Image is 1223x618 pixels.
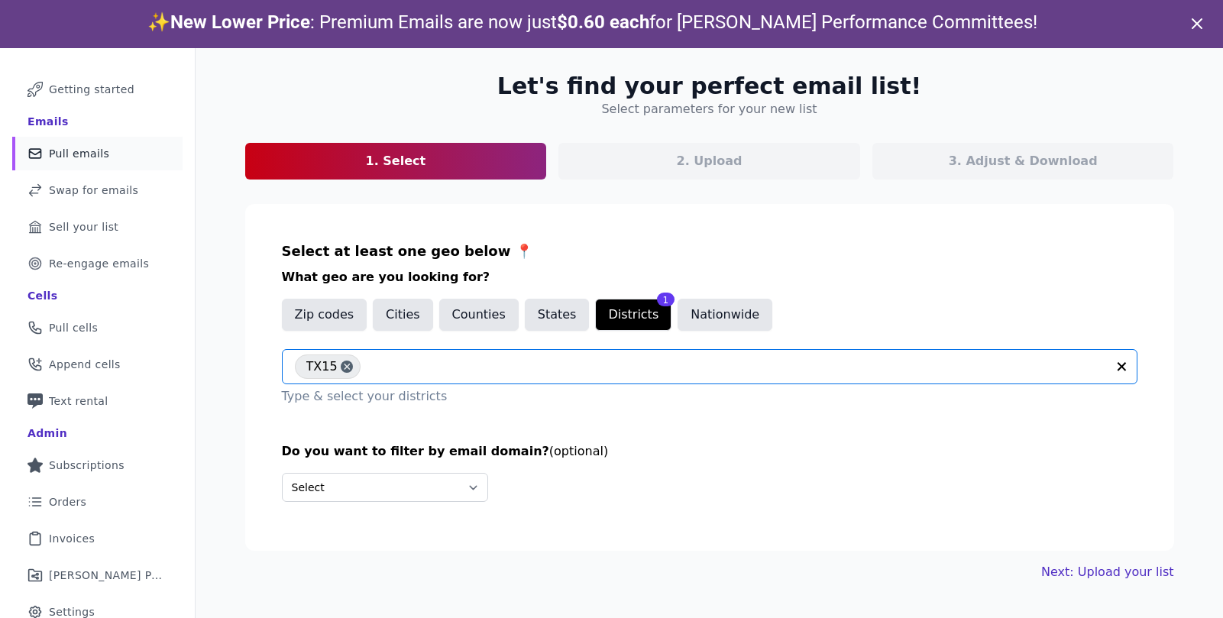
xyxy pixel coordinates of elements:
[306,354,338,379] span: TX15
[595,299,671,331] button: Districts
[12,522,183,555] a: Invoices
[49,256,149,271] span: Re-engage emails
[28,114,69,129] div: Emails
[525,299,590,331] button: States
[373,299,433,331] button: Cities
[282,268,1137,286] h3: What geo are you looking for?
[497,73,921,100] h2: Let's find your perfect email list!
[12,137,183,170] a: Pull emails
[49,458,125,473] span: Subscriptions
[28,288,57,303] div: Cells
[49,393,108,409] span: Text rental
[439,299,519,331] button: Counties
[49,568,164,583] span: [PERSON_NAME] Performance
[245,143,547,180] a: 1. Select
[12,558,183,592] a: [PERSON_NAME] Performance
[49,531,95,546] span: Invoices
[12,448,183,482] a: Subscriptions
[49,183,138,198] span: Swap for emails
[12,173,183,207] a: Swap for emails
[282,444,549,458] span: Do you want to filter by email domain?
[12,311,183,345] a: Pull cells
[282,387,1137,406] p: Type & select your districts
[49,219,118,235] span: Sell your list
[49,82,134,97] span: Getting started
[12,210,183,244] a: Sell your list
[601,100,817,118] h4: Select parameters for your new list
[12,485,183,519] a: Orders
[28,425,67,441] div: Admin
[549,444,608,458] span: (optional)
[677,152,743,170] p: 2. Upload
[12,73,183,106] a: Getting started
[1041,563,1173,581] a: Next: Upload your list
[282,243,532,259] span: Select at least one geo below 📍
[282,299,367,331] button: Zip codes
[657,293,675,306] div: 1
[12,384,183,418] a: Text rental
[49,146,109,161] span: Pull emails
[366,152,426,170] p: 1. Select
[678,299,772,331] button: Nationwide
[49,494,86,510] span: Orders
[49,320,98,335] span: Pull cells
[12,348,183,381] a: Append cells
[49,357,121,372] span: Append cells
[12,247,183,280] a: Re-engage emails
[949,152,1098,170] p: 3. Adjust & Download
